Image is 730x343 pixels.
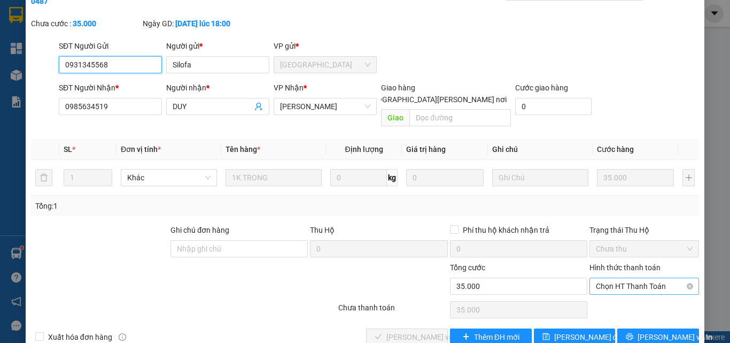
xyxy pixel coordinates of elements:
label: Hình thức thanh toán [589,263,661,272]
div: Trạng thái Thu Hộ [589,224,699,236]
span: SL [64,145,72,154]
label: Ghi chú đơn hàng [170,226,229,234]
input: Ghi chú đơn hàng [170,240,308,257]
span: Khác [127,170,211,186]
span: Giao hàng [381,83,415,92]
span: [GEOGRAPHIC_DATA][PERSON_NAME] nơi [361,94,511,105]
span: Định lượng [345,145,383,154]
span: Thu Hộ [310,226,335,234]
label: Cước giao hàng [515,83,568,92]
span: Tổng cước [450,263,485,272]
span: info-circle [119,333,126,341]
div: Chưa cước : [31,18,141,29]
button: plus [682,169,695,186]
span: Chọn HT Thanh Toán [596,278,693,294]
span: save [542,333,550,341]
input: 0 [406,169,483,186]
div: VP gửi [274,40,377,52]
span: Đơn vị tính [121,145,161,154]
input: 0 [597,169,674,186]
div: Ngày GD: [143,18,252,29]
div: Tổng: 1 [35,200,283,212]
span: Sài Gòn [280,57,370,73]
input: VD: Bàn, Ghế [226,169,322,186]
span: Giá trị hàng [406,145,446,154]
span: kg [387,169,398,186]
span: Giao [381,109,409,126]
span: user-add [254,102,263,111]
span: Xuất hóa đơn hàng [44,331,117,343]
div: SĐT Người Gửi [59,40,162,52]
span: Cao Tốc [280,98,370,115]
th: Ghi chú [488,139,593,160]
div: SĐT Người Nhận [59,82,162,94]
span: Cước hàng [597,145,634,154]
span: [PERSON_NAME] và In [638,331,712,343]
input: Ghi Chú [492,169,588,186]
span: Tên hàng [226,145,260,154]
b: [DATE] lúc 18:00 [175,19,230,28]
input: Dọc đường [409,109,511,126]
button: delete [35,169,52,186]
input: Cước giao hàng [515,98,592,115]
div: Chưa thanh toán [337,302,449,321]
div: Người nhận [166,82,269,94]
span: close-circle [687,283,693,289]
b: 35.000 [73,19,96,28]
div: Người gửi [166,40,269,52]
span: Chưa thu [596,241,693,257]
span: Phí thu hộ khách nhận trả [459,224,554,236]
span: printer [626,333,633,341]
span: VP Nhận [274,83,304,92]
span: [PERSON_NAME] đổi [554,331,623,343]
span: plus [462,333,470,341]
span: Thêm ĐH mới [474,331,519,343]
